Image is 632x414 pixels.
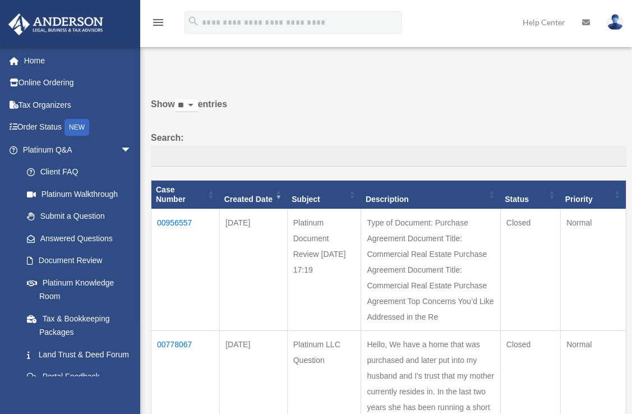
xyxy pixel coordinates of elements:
[16,205,143,228] a: Submit a Question
[16,343,143,366] a: Land Trust & Deed Forum
[151,130,626,167] label: Search:
[187,15,200,27] i: search
[8,49,149,72] a: Home
[16,272,143,307] a: Platinum Knowledge Room
[16,183,143,205] a: Platinum Walkthrough
[16,250,143,272] a: Document Review
[121,139,143,162] span: arrow_drop_down
[8,94,149,116] a: Tax Organizers
[16,161,143,183] a: Client FAQ
[561,209,626,330] td: Normal
[8,116,149,139] a: Order StatusNEW
[151,181,220,209] th: Case Number: activate to sort column ascending
[361,181,500,209] th: Description: activate to sort column ascending
[151,20,165,29] a: menu
[361,209,500,330] td: Type of Document: Purchase Agreement Document Title: Commercial Real Estate Purchase Agreement Do...
[151,16,165,29] i: menu
[287,209,361,330] td: Platinum Document Review [DATE] 17:19
[151,209,220,330] td: 00956557
[8,139,143,161] a: Platinum Q&Aarrow_drop_down
[16,227,137,250] a: Answered Questions
[8,72,149,94] a: Online Ordering
[16,366,143,388] a: Portal Feedback
[64,119,89,136] div: NEW
[151,146,626,167] input: Search:
[500,209,560,330] td: Closed
[220,209,287,330] td: [DATE]
[607,14,624,30] img: User Pic
[175,99,198,112] select: Showentries
[287,181,361,209] th: Subject: activate to sort column ascending
[5,13,107,35] img: Anderson Advisors Platinum Portal
[151,96,626,123] label: Show entries
[561,181,626,209] th: Priority: activate to sort column ascending
[220,181,287,209] th: Created Date: activate to sort column ascending
[16,307,143,343] a: Tax & Bookkeeping Packages
[500,181,560,209] th: Status: activate to sort column ascending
